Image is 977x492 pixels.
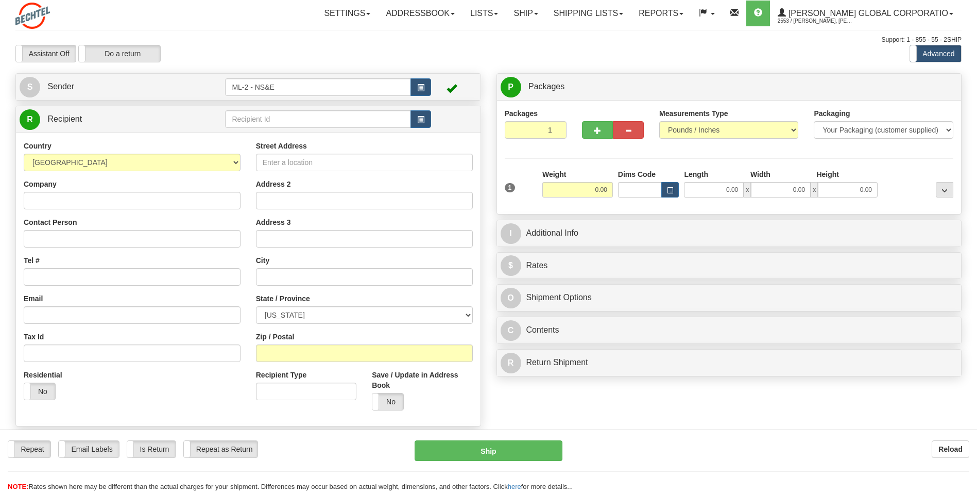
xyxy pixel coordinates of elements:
label: Is Return [127,441,176,457]
iframe: chat widget [953,193,976,299]
a: Addressbook [378,1,462,26]
label: Measurements Type [659,108,728,119]
div: Support: 1 - 855 - 55 - 2SHIP [15,36,962,44]
div: ... [936,182,953,198]
label: Contact Person [24,217,77,227]
label: Advanced [910,45,961,62]
span: Packages [528,82,564,91]
b: Reload [938,445,963,453]
label: Email Labels [59,441,119,457]
label: Residential [24,370,62,380]
label: Length [684,169,708,179]
label: Width [750,169,770,179]
span: R [20,109,40,130]
span: x [744,182,751,198]
img: logo2553.jpg [15,3,50,29]
button: Reload [932,440,969,458]
span: Sender [47,82,74,91]
label: Recipient Type [256,370,307,380]
span: [PERSON_NAME] Global Corporatio [786,9,948,18]
label: Zip / Postal [256,332,295,342]
label: City [256,255,269,266]
input: Enter a location [256,154,473,171]
label: Height [816,169,839,179]
label: Address 3 [256,217,291,227]
span: 1 [505,183,516,192]
span: C [501,320,521,341]
label: Address 2 [256,179,291,189]
a: R Recipient [20,109,202,130]
a: $Rates [501,255,958,276]
input: Sender Id [225,78,410,96]
span: O [501,288,521,308]
a: Lists [462,1,506,26]
input: Recipient Id [225,110,410,128]
span: x [811,182,818,198]
a: here [508,483,521,490]
span: S [20,77,40,97]
a: Settings [316,1,378,26]
a: OShipment Options [501,287,958,308]
label: Email [24,293,43,304]
a: Ship [506,1,545,26]
a: [PERSON_NAME] Global Corporatio 2553 / [PERSON_NAME], [PERSON_NAME] [770,1,961,26]
label: Packaging [814,108,850,119]
label: Save / Update in Address Book [372,370,472,390]
label: Tax Id [24,332,44,342]
label: Tel # [24,255,40,266]
span: R [501,353,521,373]
a: S Sender [20,76,225,97]
span: P [501,77,521,97]
a: CContents [501,320,958,341]
label: No [24,383,55,400]
label: State / Province [256,293,310,304]
a: Shipping lists [546,1,631,26]
span: NOTE: [8,483,28,490]
label: No [372,393,403,410]
label: Do a return [79,45,160,62]
label: Packages [505,108,538,119]
button: Ship [415,440,562,461]
label: Country [24,141,52,151]
a: IAdditional Info [501,223,958,244]
label: Repeat [8,441,50,457]
label: Assistant Off [16,45,76,62]
a: P Packages [501,76,958,97]
label: Company [24,179,57,189]
span: 2553 / [PERSON_NAME], [PERSON_NAME] [778,16,855,26]
label: Repeat as Return [184,441,258,457]
a: Reports [631,1,691,26]
span: $ [501,255,521,276]
label: Weight [542,169,566,179]
span: Recipient [47,114,82,123]
span: I [501,223,521,244]
label: Street Address [256,141,307,151]
label: Dims Code [618,169,656,179]
a: RReturn Shipment [501,352,958,373]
